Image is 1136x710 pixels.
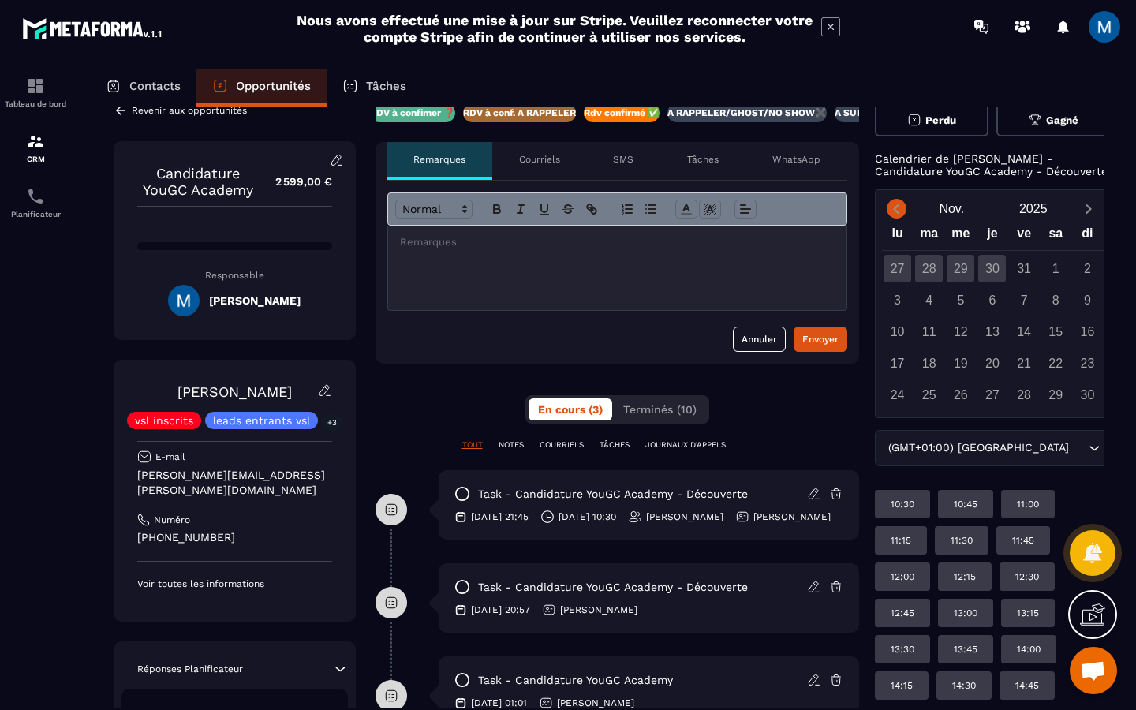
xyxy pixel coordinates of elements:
img: logo [22,14,164,43]
div: 20 [978,349,1006,377]
p: Opportunités [236,79,311,93]
p: [PERSON_NAME] [646,510,723,523]
div: Search for option [875,430,1111,466]
button: Next month [1074,198,1104,219]
p: 14:00 [1017,643,1041,656]
div: 17 [884,349,911,377]
span: Terminés (10) [623,403,697,416]
div: 19 [947,349,974,377]
p: 12:45 [891,607,914,619]
div: 8 [1042,286,1070,314]
div: 30 [1074,381,1101,409]
p: A SUIVRE ⏳ [835,106,893,119]
p: +3 [322,414,342,431]
p: 11:00 [1017,498,1039,510]
p: [DATE] 10:30 [559,510,616,523]
button: Gagné [996,103,1111,136]
div: 4 [915,286,943,314]
p: [PERSON_NAME] [560,603,637,616]
p: Numéro [154,514,190,526]
div: 15 [1042,318,1070,346]
div: 14 [1011,318,1038,346]
h5: [PERSON_NAME] [209,294,301,307]
div: 2 [1074,255,1101,282]
div: Envoyer [802,331,839,347]
button: Perdu [875,103,989,136]
div: lu [882,222,914,250]
p: Contacts [129,79,181,93]
div: 10 [884,318,911,346]
a: schedulerschedulerPlanificateur [4,175,67,230]
p: Tâches [366,79,406,93]
p: A RAPPELER/GHOST/NO SHOW✖️ [667,106,827,119]
p: WhatsApp [772,153,820,166]
p: [DATE] 01:01 [471,697,527,709]
span: Gagné [1046,114,1078,126]
p: [PERSON_NAME] [753,510,831,523]
a: Ouvrir le chat [1070,647,1117,694]
div: sa [1040,222,1071,250]
p: task - Candidature YouGC Academy - Découverte [478,580,748,595]
img: formation [26,77,45,95]
p: Courriels [519,153,560,166]
p: vsl inscrits [135,415,193,426]
p: TOUT [462,439,483,450]
div: 13 [978,318,1006,346]
div: 27 [978,381,1006,409]
button: Open months overlay [911,195,993,222]
div: Calendar wrapper [882,222,1104,409]
div: 29 [947,255,974,282]
div: 6 [978,286,1006,314]
span: Perdu [925,114,956,126]
img: formation [26,132,45,151]
p: 10:30 [891,498,914,510]
p: SMS [613,153,633,166]
p: RDV à confimer ❓ [370,106,455,119]
p: COURRIELS [540,439,584,450]
div: ve [1008,222,1040,250]
p: E-mail [155,450,185,463]
p: Tâches [687,153,719,166]
p: Remarques [413,153,465,166]
a: Contacts [90,69,196,106]
div: Calendar days [882,255,1104,409]
p: 12:00 [891,570,914,583]
p: 11:15 [891,534,911,547]
p: 13:00 [954,607,977,619]
div: 26 [947,381,974,409]
div: 25 [915,381,943,409]
p: Rdv confirmé ✅ [584,106,660,119]
div: 1 [1042,255,1070,282]
p: Tableau de bord [4,99,67,108]
div: 9 [1074,286,1101,314]
a: [PERSON_NAME] [177,383,292,400]
p: TÂCHES [600,439,630,450]
p: 13:15 [1017,607,1039,619]
p: 2 599,00 € [260,166,332,197]
div: 23 [1074,349,1101,377]
p: Planificateur [4,210,67,219]
p: 13:30 [891,643,914,656]
p: [PHONE_NUMBER] [137,530,332,545]
p: 10:45 [954,498,977,510]
div: 16 [1074,318,1101,346]
div: 12 [947,318,974,346]
div: 30 [978,255,1006,282]
img: scheduler [26,187,45,206]
h2: Nous avons effectué une mise à jour sur Stripe. Veuillez reconnecter votre compte Stripe afin de ... [296,12,813,45]
p: 11:30 [951,534,973,547]
a: Tâches [327,69,422,106]
div: 22 [1042,349,1070,377]
button: Previous month [882,198,911,219]
div: ma [914,222,945,250]
p: 11:45 [1012,534,1034,547]
button: Envoyer [794,327,847,352]
a: formationformationCRM [4,120,67,175]
div: 27 [884,255,911,282]
div: je [977,222,1008,250]
p: [DATE] 21:45 [471,510,529,523]
a: formationformationTableau de bord [4,65,67,120]
p: [DATE] 20:57 [471,603,530,616]
div: 18 [915,349,943,377]
p: Revenir aux opportunités [132,105,247,116]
